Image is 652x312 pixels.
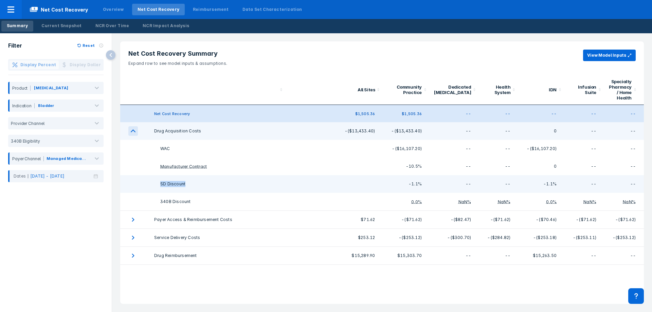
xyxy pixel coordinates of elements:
div: Reimbursement [193,6,229,13]
td: -($82.47) [430,211,479,229]
div: Manufacturer Contract [160,164,207,169]
div: 0.0% [546,199,557,204]
td: $1,505.36 [313,105,383,123]
button: expand row [128,126,138,136]
td: -- [430,140,479,158]
td: -- [479,158,519,175]
div: Product [10,86,31,91]
td: Drug Reimbursement [146,247,286,265]
td: $15,303.70 [383,247,430,265]
span: Managed Medicaid, [47,156,87,161]
td: -- [565,140,604,158]
div: Overview [103,6,124,13]
div: Health System [483,84,510,95]
td: -($70.46) [519,211,565,229]
p: Expand row to see model inputs & assumptions. [128,58,227,67]
a: Data Set Characterization [237,4,308,15]
td: SD Discount [146,175,286,193]
td: -- [479,247,519,265]
td: -- [604,140,644,158]
div: NaN% [498,199,511,204]
td: -- [604,158,644,175]
td: -- [565,175,604,193]
a: Current Snapshot [36,21,87,32]
div: 340B Eligibility [8,139,40,144]
div: Dates [14,173,65,179]
td: -- [604,122,644,140]
td: Net Cost Recovery [146,105,286,123]
button: expand row [128,215,138,224]
td: -($253.18) [519,229,565,247]
h3: Net Cost Recovery Summary [128,50,227,58]
a: Summary [1,21,33,32]
td: -($253.12) [604,229,644,247]
td: -- [604,247,644,265]
div: Indication [10,103,35,108]
div: Specialty Pharmacy / Home Health [609,79,632,100]
div: Provider Channel [8,121,44,126]
td: $15,263.50 [519,247,565,265]
div: Dedicated [MEDICAL_DATA] [434,84,471,95]
div: 0.0% [411,199,422,204]
div: IDN [523,87,557,92]
td: -($13,433.40) [383,122,430,140]
td: -($16,107.20) [383,140,430,158]
td: -($71.62) [383,211,430,229]
td: -10.5% [383,158,430,175]
div: Net Cost Recovery [138,6,179,13]
td: -($284.82) [479,229,519,247]
div: Current Snapshot [41,23,81,29]
td: -($253.11) [565,229,604,247]
p: [DATE] - [DATE] [30,173,65,179]
div: [MEDICAL_DATA] [34,85,68,91]
div: Contact Support [628,288,644,304]
td: -($71.62) [565,211,604,229]
button: expand row [128,251,138,260]
p: Filter [8,41,22,50]
div: All Sites [318,87,375,92]
td: -- [604,175,644,193]
a: Reimbursement [187,4,234,15]
td: -- [479,175,519,193]
span: Display Percent [20,62,56,68]
td: -- [479,122,519,140]
p: Reset [83,42,95,49]
td: -($71.62) [479,211,519,229]
span: Net Cost Recovery [22,5,96,14]
td: $71.62 [313,211,383,229]
div: Bladder [38,103,54,109]
td: 0 [519,158,565,175]
button: Display Dollar [59,60,104,69]
span: -- [630,111,636,116]
div: Community Practice [387,84,422,95]
table: collapsible table [120,75,644,265]
div: Payer Channel [10,156,44,161]
td: -- [430,122,479,140]
td: -- [430,175,479,193]
a: NCR Over Time [90,21,135,32]
button: Reset [77,42,99,49]
div: NCR Impact Analysis [143,23,189,29]
div: Infusion Suite [569,84,596,95]
td: -- [565,247,604,265]
td: -1.1% [383,175,430,193]
div: Data Set Characterization [242,6,302,13]
td: 340B Discount [146,193,286,211]
span: -- [505,111,510,116]
div: NCR Over Time [95,23,129,29]
td: Service Delivery Costs [146,229,286,247]
div: NaN% [583,199,596,204]
td: -($71.62) [604,211,644,229]
td: WAC [146,140,286,158]
button: Display Percent [10,60,59,69]
span: $1,505.36 [402,111,422,116]
td: -- [565,122,604,140]
td: -- [565,158,604,175]
div: NaN% [458,199,471,204]
td: -1.1% [519,175,565,193]
td: -($300.70) [430,229,479,247]
span: -- [466,111,471,116]
button: View Model Inputs [583,50,636,61]
a: Net Cost Recovery [132,4,185,15]
td: -- [479,140,519,158]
